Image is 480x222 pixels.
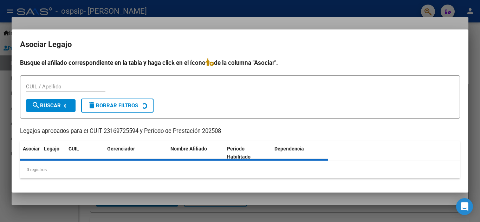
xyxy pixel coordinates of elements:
button: Buscar [26,99,76,112]
p: Legajos aprobados para el CUIT 23169725594 y Período de Prestación 202508 [20,127,460,136]
span: Nombre Afiliado [170,146,207,152]
span: Legajo [44,146,59,152]
datatable-header-cell: Gerenciador [104,141,168,164]
span: CUIL [69,146,79,152]
datatable-header-cell: Dependencia [272,141,328,164]
mat-icon: search [32,101,40,109]
h4: Busque el afiliado correspondiente en la tabla y haga click en el ícono de la columna "Asociar". [20,58,460,67]
mat-icon: delete [87,101,96,109]
span: Gerenciador [107,146,135,152]
span: Buscar [32,102,61,109]
div: Open Intercom Messenger [456,198,473,215]
datatable-header-cell: Periodo Habilitado [224,141,272,164]
div: 0 registros [20,161,460,179]
span: Borrar Filtros [87,102,138,109]
datatable-header-cell: CUIL [66,141,104,164]
datatable-header-cell: Asociar [20,141,41,164]
datatable-header-cell: Legajo [41,141,66,164]
h2: Asociar Legajo [20,38,460,51]
button: Borrar Filtros [81,99,154,113]
span: Asociar [23,146,40,152]
span: Periodo Habilitado [227,146,251,160]
datatable-header-cell: Nombre Afiliado [168,141,224,164]
span: Dependencia [274,146,304,152]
